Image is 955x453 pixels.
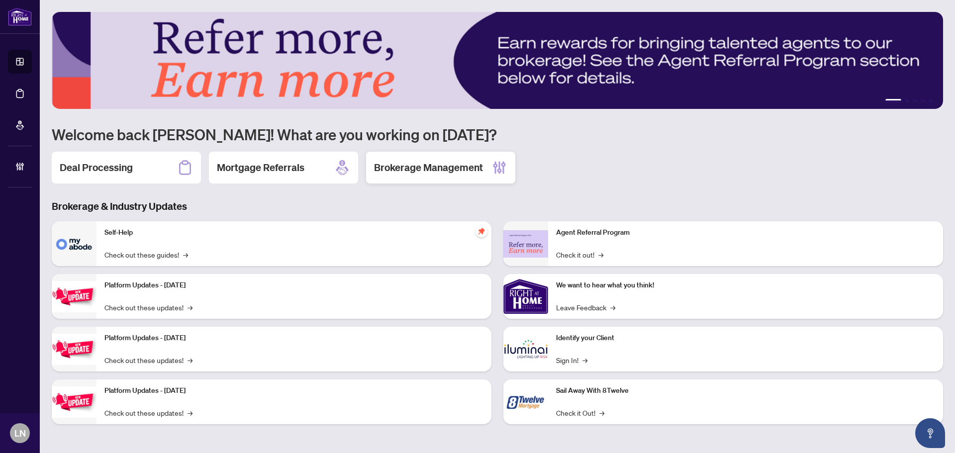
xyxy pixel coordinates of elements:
p: Identify your Client [556,333,935,344]
p: We want to hear what you think! [556,280,935,291]
img: Platform Updates - June 23, 2025 [52,386,96,418]
span: → [188,302,192,313]
img: Sail Away With 8Twelve [503,379,548,424]
span: → [599,407,604,418]
a: Sign In!→ [556,355,587,365]
p: Platform Updates - [DATE] [104,385,483,396]
span: → [598,249,603,260]
a: Check out these updates!→ [104,407,192,418]
p: Platform Updates - [DATE] [104,280,483,291]
img: Self-Help [52,221,96,266]
h2: Deal Processing [60,161,133,175]
span: → [582,355,587,365]
p: Platform Updates - [DATE] [104,333,483,344]
button: 1 [885,99,901,103]
img: Platform Updates - July 8, 2025 [52,334,96,365]
span: → [183,249,188,260]
button: 4 [921,99,925,103]
a: Check it out!→ [556,249,603,260]
a: Check it Out!→ [556,407,604,418]
h3: Brokerage & Industry Updates [52,199,943,213]
span: pushpin [476,225,487,237]
a: Check out these updates!→ [104,355,192,365]
img: Agent Referral Program [503,230,548,258]
span: → [188,407,192,418]
button: 3 [913,99,917,103]
a: Check out these updates!→ [104,302,192,313]
button: Open asap [915,418,945,448]
img: Identify your Client [503,327,548,371]
img: Slide 0 [52,12,943,109]
button: 5 [929,99,933,103]
h2: Brokerage Management [374,161,483,175]
img: We want to hear what you think! [503,274,548,319]
img: Platform Updates - July 21, 2025 [52,281,96,312]
span: → [188,355,192,365]
a: Leave Feedback→ [556,302,615,313]
p: Self-Help [104,227,483,238]
button: 2 [905,99,909,103]
span: → [610,302,615,313]
a: Check out these guides!→ [104,249,188,260]
img: logo [8,7,32,26]
h1: Welcome back [PERSON_NAME]! What are you working on [DATE]? [52,125,943,144]
h2: Mortgage Referrals [217,161,304,175]
p: Sail Away With 8Twelve [556,385,935,396]
p: Agent Referral Program [556,227,935,238]
span: LN [14,426,26,440]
